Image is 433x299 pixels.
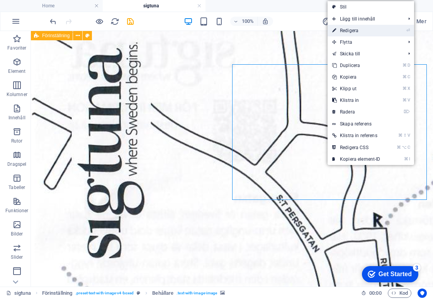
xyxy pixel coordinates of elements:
[42,289,225,298] nav: breadcrumb
[11,254,23,260] p: Slider
[49,17,58,26] i: Ångra: Radera element (Ctrl+Z)
[328,1,414,13] a: Stil
[397,145,401,150] i: ⌘
[418,289,427,298] button: Usercentrics
[7,45,26,51] p: Favoriter
[42,289,72,298] span: Klicka för att välja. Dubbelklicka för att redigera
[6,4,63,20] div: Get Started 3 items remaining, 40% complete
[408,74,410,79] i: C
[110,17,119,26] button: reload
[6,289,31,298] a: Klicka för att avbryta val. Dubbelklicka för att öppna sidor
[42,33,70,38] span: Förinställning
[220,291,225,295] i: Det här elementet innehåller en bakgrund
[103,2,205,10] h4: sigtuna
[75,289,134,298] span: . preset-text-with-image-v4-boxed
[11,138,23,144] p: Rutor
[8,115,25,121] p: Innehåll
[402,74,407,79] i: ⌘
[7,161,26,167] p: Dragspel
[11,231,23,237] p: Bilder
[403,133,407,138] i: ⇧
[177,289,217,298] span: . text-with-image-image
[8,68,25,74] p: Element
[328,106,385,118] a: ⌦Radera
[242,17,254,26] h6: 100%
[328,36,402,48] span: Flytta
[137,291,140,295] i: Det här elementet är en anpassningsbar förinställning
[8,184,25,191] p: Tabeller
[5,208,28,214] p: Funktioner
[328,60,385,71] a: ⌘DDuplicera
[369,289,381,298] span: 00 00
[126,17,135,26] button: save
[328,130,385,141] a: ⌘⇧VKlistra in referens
[361,289,382,298] h6: Sessionstid
[328,153,385,165] a: ⌘IKopiera element-ID
[328,13,402,25] span: Lägg till innehåll
[322,17,331,26] button: design
[402,86,407,91] i: ⌘
[7,91,27,98] p: Kolumner
[402,98,407,103] i: ⌘
[328,25,385,36] a: ⏎Redigera
[328,142,385,153] a: ⌘⌥CRedigera CSS
[408,86,410,91] i: X
[110,17,119,26] i: Uppdatera sida
[328,118,414,130] a: Skapa referens
[409,156,410,162] i: I
[152,289,173,298] span: Klicka för att välja. Dubbelklicka för att redigera
[328,71,385,83] a: ⌘CKopiera
[402,145,407,150] i: ⌥
[391,289,408,298] span: Kod
[404,109,410,114] i: ⌦
[95,17,104,26] button: Klicka här för att lämna förhandsvisningsläge och fortsätta redigera
[262,18,269,25] i: Justera zoomnivån automatiskt vid storleksändring för att passa vald enhet.
[23,9,56,15] div: Get Started
[388,289,411,298] button: Kod
[404,156,408,162] i: ⌘
[328,83,385,95] a: ⌘XKlipp ut
[328,95,385,106] a: ⌘VKlistra in
[322,17,331,26] i: Design (Ctrl+Alt+Y)
[405,17,426,25] span: Mer
[57,2,65,9] div: 3
[408,98,410,103] i: V
[408,63,410,68] i: D
[398,133,402,138] i: ⌘
[408,133,410,138] i: V
[402,63,407,68] i: ⌘
[230,17,258,26] button: 100%
[328,48,402,60] a: Skicka till
[408,145,410,150] i: C
[402,15,430,27] button: Mer
[48,17,58,26] button: undo
[126,17,135,26] i: Spara (Ctrl+S)
[375,290,376,296] span: :
[406,28,410,33] i: ⏎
